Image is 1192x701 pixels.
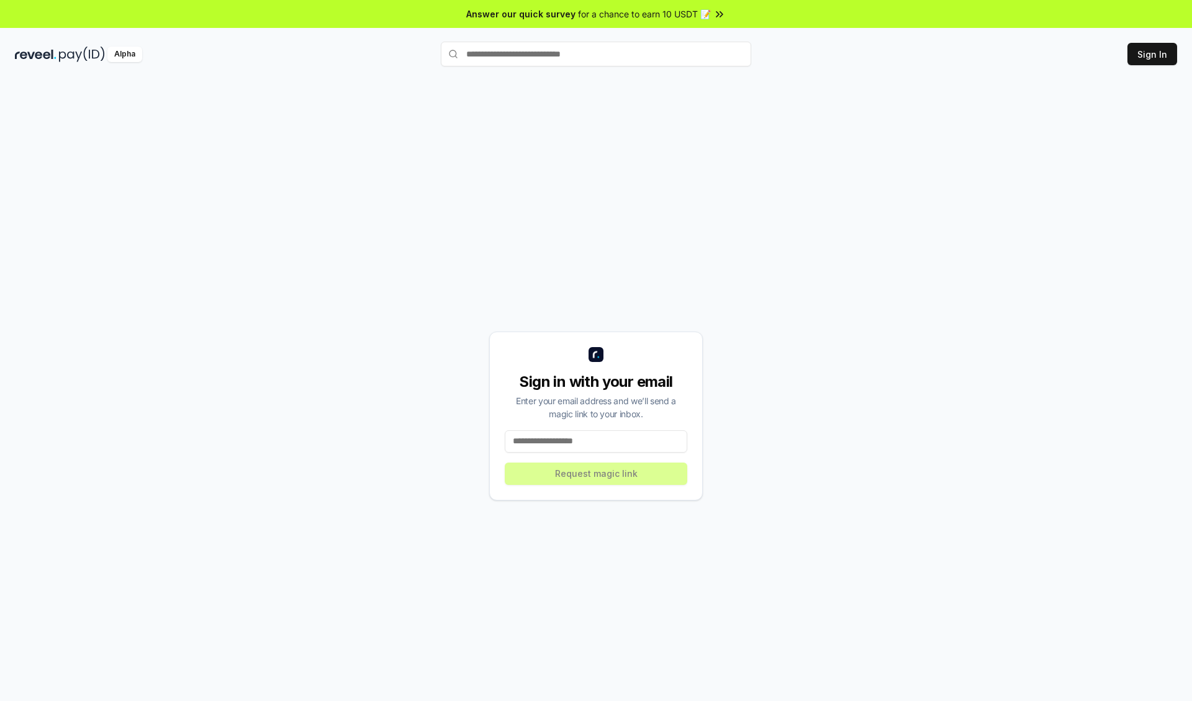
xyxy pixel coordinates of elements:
img: pay_id [59,47,105,62]
div: Enter your email address and we’ll send a magic link to your inbox. [505,394,687,420]
img: reveel_dark [15,47,56,62]
img: logo_small [589,347,603,362]
div: Sign in with your email [505,372,687,392]
span: Answer our quick survey [466,7,576,20]
span: for a chance to earn 10 USDT 📝 [578,7,711,20]
div: Alpha [107,47,142,62]
button: Sign In [1127,43,1177,65]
